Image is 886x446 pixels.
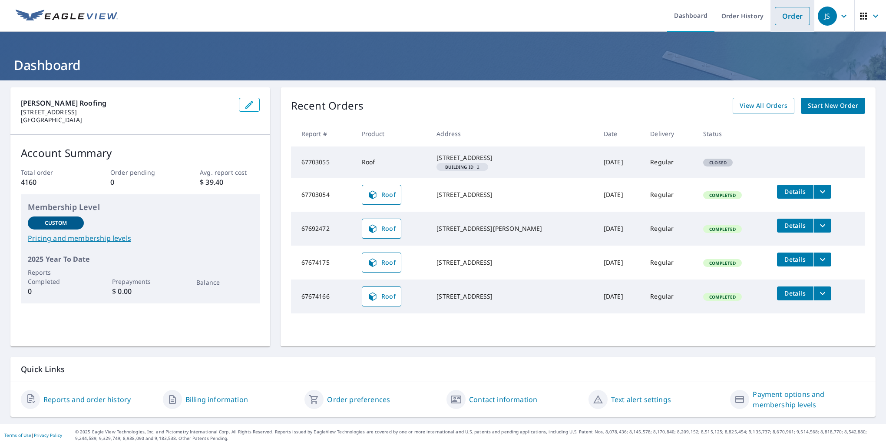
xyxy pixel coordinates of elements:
[34,432,62,438] a: Privacy Policy
[597,246,643,280] td: [DATE]
[28,254,253,264] p: 2025 Year To Date
[362,286,402,306] a: Roof
[355,146,430,178] td: Roof
[21,98,232,108] p: [PERSON_NAME] Roofing
[28,268,84,286] p: Reports Completed
[4,432,31,438] a: Terms of Use
[291,98,364,114] p: Recent Orders
[291,146,355,178] td: 67703055
[430,121,597,146] th: Address
[704,226,741,232] span: Completed
[436,224,590,233] div: [STREET_ADDRESS][PERSON_NAME]
[813,185,831,199] button: filesDropdownBtn-67703054
[436,190,590,199] div: [STREET_ADDRESS]
[597,121,643,146] th: Date
[813,286,831,300] button: filesDropdownBtn-67674166
[436,153,590,162] div: [STREET_ADDRESS]
[112,286,168,296] p: $ 0.00
[436,258,590,267] div: [STREET_ADDRESS]
[445,165,473,169] em: Building ID
[436,292,590,301] div: [STREET_ADDRESS]
[75,429,882,442] p: © 2025 Eagle View Technologies, Inc. and Pictometry International Corp. All Rights Reserved. Repo...
[291,246,355,280] td: 67674175
[704,260,741,266] span: Completed
[10,56,876,74] h1: Dashboard
[777,286,813,300] button: detailsBtn-67674166
[196,278,252,287] p: Balance
[704,192,741,198] span: Completed
[777,185,813,199] button: detailsBtn-67703054
[782,255,808,263] span: Details
[28,233,253,243] a: Pricing and membership levels
[291,121,355,146] th: Report #
[200,177,259,187] p: $ 39.40
[21,108,232,116] p: [STREET_ADDRESS]
[753,389,865,410] a: Payment options and membership levels
[43,394,131,405] a: Reports and order history
[782,289,808,297] span: Details
[362,253,402,273] a: Roof
[597,280,643,313] td: [DATE]
[367,223,396,234] span: Roof
[16,10,118,23] img: EV Logo
[327,394,390,405] a: Order preferences
[362,219,402,239] a: Roof
[110,177,170,187] p: 0
[733,98,794,114] a: View All Orders
[45,219,67,227] p: Custom
[782,187,808,196] span: Details
[110,168,170,177] p: Order pending
[808,100,858,111] span: Start New Order
[777,219,813,233] button: detailsBtn-67692472
[28,286,84,296] p: 0
[21,177,80,187] p: 4160
[643,146,696,178] td: Regular
[21,364,865,375] p: Quick Links
[643,121,696,146] th: Delivery
[696,121,770,146] th: Status
[355,121,430,146] th: Product
[597,146,643,178] td: [DATE]
[643,280,696,313] td: Regular
[775,7,810,25] a: Order
[4,433,62,438] p: |
[782,221,808,230] span: Details
[440,165,485,169] span: 2
[777,253,813,266] button: detailsBtn-67674175
[813,253,831,266] button: filesDropdownBtn-67674175
[818,7,837,26] div: JS
[643,178,696,212] td: Regular
[367,190,396,200] span: Roof
[813,219,831,233] button: filesDropdownBtn-67692472
[21,145,260,161] p: Account Summary
[643,212,696,246] td: Regular
[597,178,643,212] td: [DATE]
[291,178,355,212] td: 67703054
[185,394,248,405] a: Billing information
[21,116,232,124] p: [GEOGRAPHIC_DATA]
[367,257,396,268] span: Roof
[469,394,537,405] a: Contact information
[740,100,787,111] span: View All Orders
[367,291,396,302] span: Roof
[597,212,643,246] td: [DATE]
[200,168,259,177] p: Avg. report cost
[291,280,355,313] td: 67674166
[112,277,168,286] p: Prepayments
[801,98,865,114] a: Start New Order
[643,246,696,280] td: Regular
[362,185,402,205] a: Roof
[21,168,80,177] p: Total order
[28,201,253,213] p: Membership Level
[704,294,741,300] span: Completed
[611,394,671,405] a: Text alert settings
[291,212,355,246] td: 67692472
[704,160,732,166] span: Closed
